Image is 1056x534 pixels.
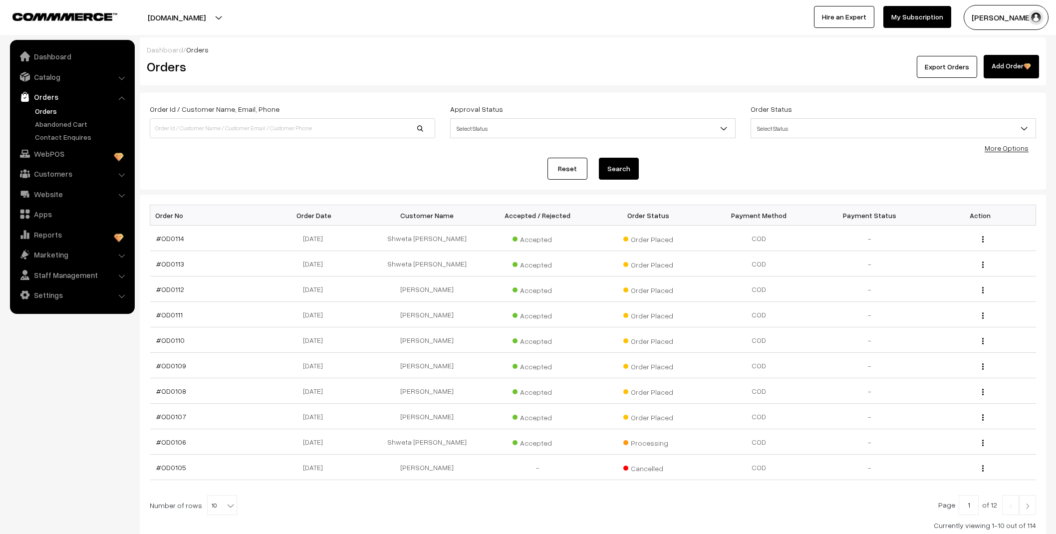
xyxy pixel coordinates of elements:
td: [DATE] [261,404,371,429]
a: #OD0113 [156,260,184,268]
td: - [814,302,925,327]
span: Accepted [513,232,562,245]
a: COMMMERCE [12,10,100,22]
td: COD [704,226,814,251]
span: Accepted [513,333,562,346]
span: Order Placed [623,308,673,321]
td: COD [704,302,814,327]
td: [PERSON_NAME] [371,404,482,429]
a: #OD0107 [156,412,186,421]
img: Menu [982,389,984,395]
input: Order Id / Customer Name / Customer Email / Customer Phone [150,118,435,138]
span: of 12 [982,501,997,509]
a: Contact Enquires [32,132,131,142]
span: Number of rows [150,500,202,511]
img: Menu [982,262,984,268]
img: user [1029,10,1044,25]
img: Menu [982,287,984,293]
td: [PERSON_NAME] [371,353,482,378]
a: Dashboard [147,45,183,54]
td: COD [704,455,814,480]
h2: Orders [147,59,434,74]
span: Order Placed [623,359,673,372]
td: [DATE] [261,378,371,404]
span: Select Status [450,118,736,138]
img: COMMMERCE [12,13,117,20]
a: Orders [12,88,131,106]
span: Accepted [513,384,562,397]
a: Orders [32,106,131,116]
td: - [814,327,925,353]
td: - [814,226,925,251]
td: [DATE] [261,429,371,455]
td: - [814,378,925,404]
td: [DATE] [261,251,371,276]
a: #OD0108 [156,387,186,395]
a: Reset [547,158,587,180]
span: Page [938,501,955,509]
label: Order Id / Customer Name, Email, Phone [150,104,279,114]
span: Order Placed [623,232,673,245]
span: Accepted [513,359,562,372]
button: Export Orders [917,56,977,78]
span: Select Status [751,120,1036,137]
img: Menu [982,312,984,319]
button: [PERSON_NAME] [964,5,1049,30]
td: - [814,353,925,378]
td: [PERSON_NAME] [371,455,482,480]
img: Left [1006,503,1015,509]
td: - [482,455,593,480]
div: Currently viewing 1-10 out of 114 [150,520,1036,531]
td: COD [704,276,814,302]
span: Orders [186,45,209,54]
a: #OD0112 [156,285,184,293]
a: My Subscription [883,6,951,28]
span: Order Placed [623,282,673,295]
span: 10 [208,496,237,516]
span: Order Placed [623,410,673,423]
a: Hire an Expert [814,6,874,28]
td: - [814,251,925,276]
a: #OD0111 [156,310,183,319]
a: #OD0106 [156,438,186,446]
td: - [814,276,925,302]
span: Order Placed [623,257,673,270]
span: Accepted [513,308,562,321]
th: Customer Name [371,205,482,226]
th: Payment Method [704,205,814,226]
td: [PERSON_NAME] [371,327,482,353]
a: Reports [12,226,131,244]
td: [PERSON_NAME] [371,378,482,404]
img: Menu [982,338,984,344]
a: Marketing [12,246,131,264]
a: Staff Management [12,266,131,284]
td: - [814,429,925,455]
span: Accepted [513,435,562,448]
span: Cancelled [623,461,673,474]
th: Action [925,205,1036,226]
td: COD [704,404,814,429]
img: Menu [982,414,984,421]
span: Accepted [513,257,562,270]
a: Apps [12,205,131,223]
td: [DATE] [261,226,371,251]
td: COD [704,429,814,455]
td: Shweta [PERSON_NAME] [371,429,482,455]
a: Website [12,185,131,203]
td: Shweta [PERSON_NAME] [371,251,482,276]
td: [PERSON_NAME] [371,276,482,302]
a: More Options [985,144,1029,152]
button: [DOMAIN_NAME] [113,5,241,30]
td: - [814,404,925,429]
a: #OD0110 [156,336,185,344]
span: Accepted [513,410,562,423]
td: COD [704,327,814,353]
td: COD [704,353,814,378]
td: COD [704,378,814,404]
span: Order Placed [623,333,673,346]
td: - [814,455,925,480]
td: [DATE] [261,276,371,302]
img: Menu [982,465,984,472]
td: [DATE] [261,327,371,353]
a: #OD0109 [156,361,186,370]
